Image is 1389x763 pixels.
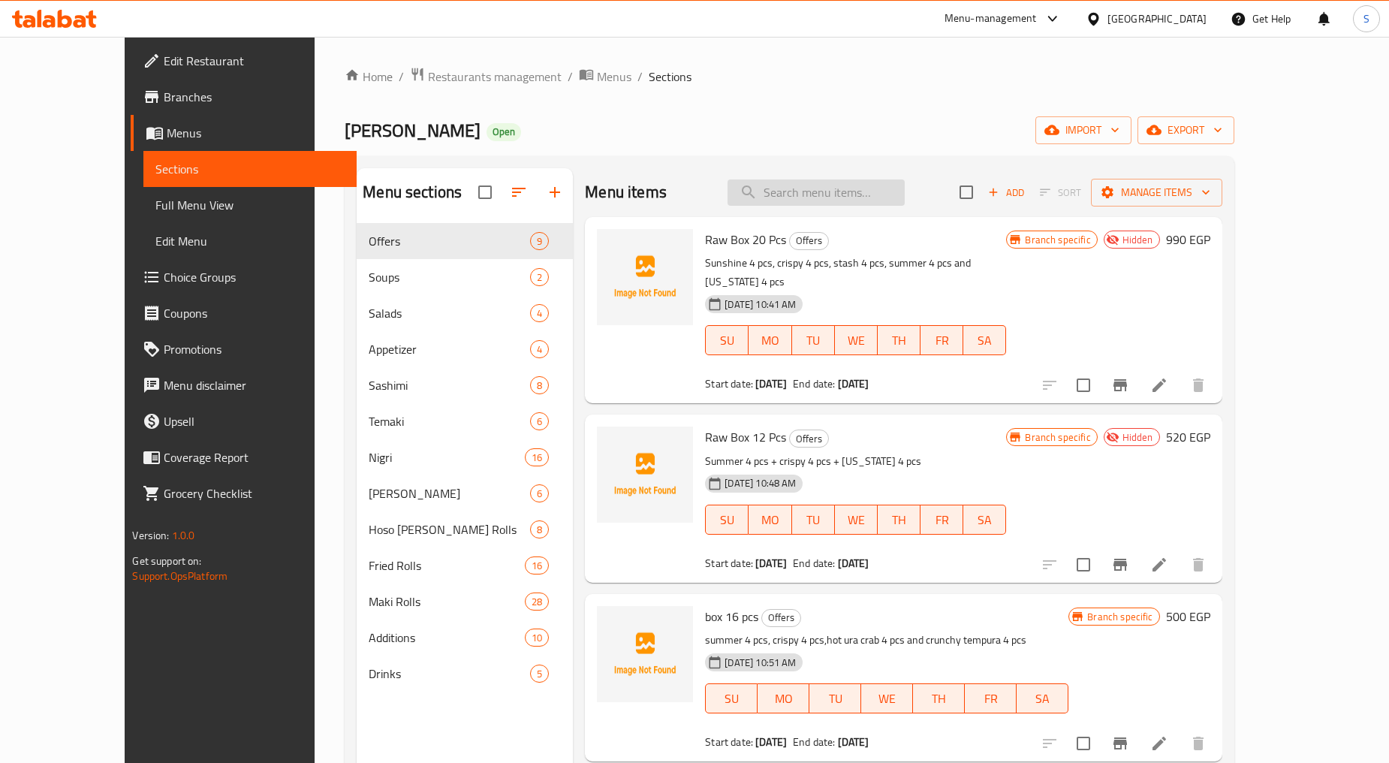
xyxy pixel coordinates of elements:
span: MO [755,509,785,531]
span: Branch specific [1019,233,1096,247]
span: TU [815,688,855,710]
div: items [530,268,549,286]
span: Select to update [1068,549,1099,581]
span: Edit Menu [155,232,345,250]
a: Menus [131,115,357,151]
a: Edit menu item [1150,376,1168,394]
span: Hoso [PERSON_NAME] Rolls [369,520,530,538]
span: [DATE] 10:48 AM [719,476,802,490]
p: Summer 4 pcs + crispy 4 pcs + [US_STATE] 4 pcs [705,452,1006,471]
a: Choice Groups [131,259,357,295]
div: Salads [369,304,530,322]
a: Full Menu View [143,187,357,223]
h2: Menu items [585,181,667,204]
span: Edit Restaurant [164,52,345,70]
span: Maki Rolls [369,593,525,611]
span: Menu disclaimer [164,376,345,394]
div: Open [487,123,521,141]
li: / [399,68,404,86]
div: Additions [369,629,525,647]
button: delete [1180,725,1216,761]
span: Version: [132,526,169,545]
button: export [1137,116,1234,144]
button: MO [749,325,791,355]
span: Temaki [369,412,530,430]
button: Add section [537,174,573,210]
div: items [525,629,549,647]
button: import [1035,116,1131,144]
a: Edit Restaurant [131,43,357,79]
span: Start date: [705,553,753,573]
div: Offers [761,609,801,627]
button: TU [792,325,835,355]
span: Soups [369,268,530,286]
span: SA [969,509,1000,531]
span: TH [884,330,914,351]
li: / [637,68,643,86]
span: Sort sections [501,174,537,210]
button: SA [963,505,1006,535]
span: End date: [793,732,835,752]
h6: 990 EGP [1166,229,1210,250]
span: Promotions [164,340,345,358]
span: TH [884,509,914,531]
nav: Menu sections [357,217,573,698]
button: SA [963,325,1006,355]
a: Coupons [131,295,357,331]
span: Drinks [369,665,530,683]
p: summer 4 pcs, crispy 4 pcs,hot ura crab 4 pcs and crunchy tempura 4 pcs [705,631,1068,650]
span: SA [969,330,1000,351]
div: Oshi Sushi [369,484,530,502]
span: 6 [531,487,548,501]
span: Start date: [705,732,753,752]
span: [DATE] 10:41 AM [719,297,802,312]
span: 2 [531,270,548,285]
span: 8 [531,523,548,537]
div: items [530,232,549,250]
a: Sections [143,151,357,187]
img: Raw Box 20 Pcs [597,229,693,325]
button: Branch-specific-item [1102,547,1138,583]
span: Menus [597,68,631,86]
span: FR [927,509,957,531]
span: Get support on: [132,551,201,571]
span: box 16 pcs [705,605,758,628]
div: Fried Rolls [369,556,525,575]
span: 8 [531,378,548,393]
a: Grocery Checklist [131,475,357,511]
span: TU [798,509,829,531]
span: 16 [526,559,548,573]
a: Branches [131,79,357,115]
span: Add [986,184,1026,201]
span: Restaurants management [428,68,562,86]
div: [GEOGRAPHIC_DATA] [1107,11,1207,27]
button: Manage items [1091,179,1222,207]
div: Offers9 [357,223,573,259]
span: 6 [531,415,548,429]
div: Nigri16 [357,439,573,475]
button: WE [835,505,878,535]
b: [DATE] [755,374,787,394]
h6: 520 EGP [1166,427,1210,448]
span: SU [712,330,743,351]
span: 5 [531,667,548,681]
div: Menu-management [945,10,1037,28]
span: TU [798,330,829,351]
img: Raw Box 12 Pcs [597,427,693,523]
a: Support.OpsPlatform [132,566,227,586]
button: SU [705,505,749,535]
span: Open [487,125,521,138]
span: Add item [982,181,1030,204]
button: TU [792,505,835,535]
span: 1.0.0 [172,526,195,545]
span: 4 [531,342,548,357]
span: Upsell [164,412,345,430]
button: SU [705,683,758,713]
div: [PERSON_NAME]6 [357,475,573,511]
span: MO [764,688,803,710]
div: Temaki6 [357,403,573,439]
span: export [1149,121,1222,140]
button: SU [705,325,749,355]
span: Select all sections [469,176,501,208]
